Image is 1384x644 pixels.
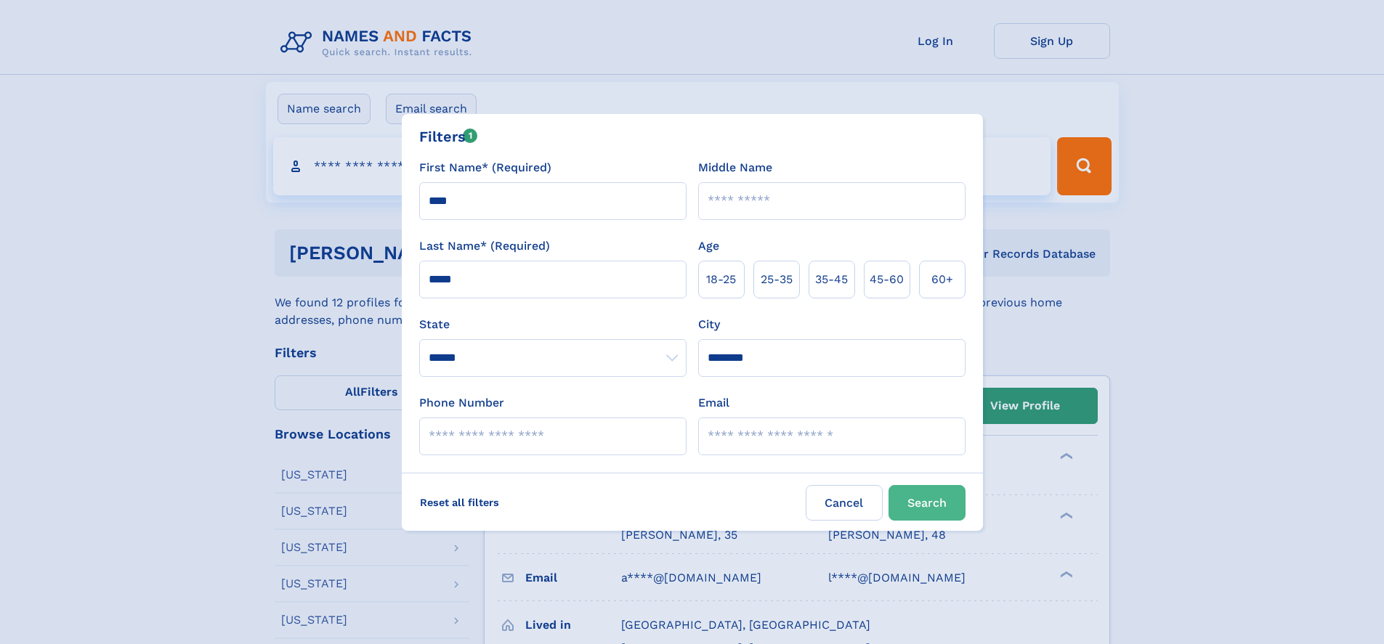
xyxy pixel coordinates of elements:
[419,394,504,412] label: Phone Number
[931,271,953,288] span: 60+
[410,485,509,520] label: Reset all filters
[870,271,904,288] span: 45‑60
[698,394,729,412] label: Email
[419,316,687,333] label: State
[419,159,551,176] label: First Name* (Required)
[698,316,720,333] label: City
[419,237,550,255] label: Last Name* (Required)
[815,271,848,288] span: 35‑45
[698,237,719,255] label: Age
[698,159,772,176] label: Middle Name
[806,485,883,521] label: Cancel
[706,271,736,288] span: 18‑25
[761,271,793,288] span: 25‑35
[419,126,478,147] div: Filters
[889,485,966,521] button: Search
